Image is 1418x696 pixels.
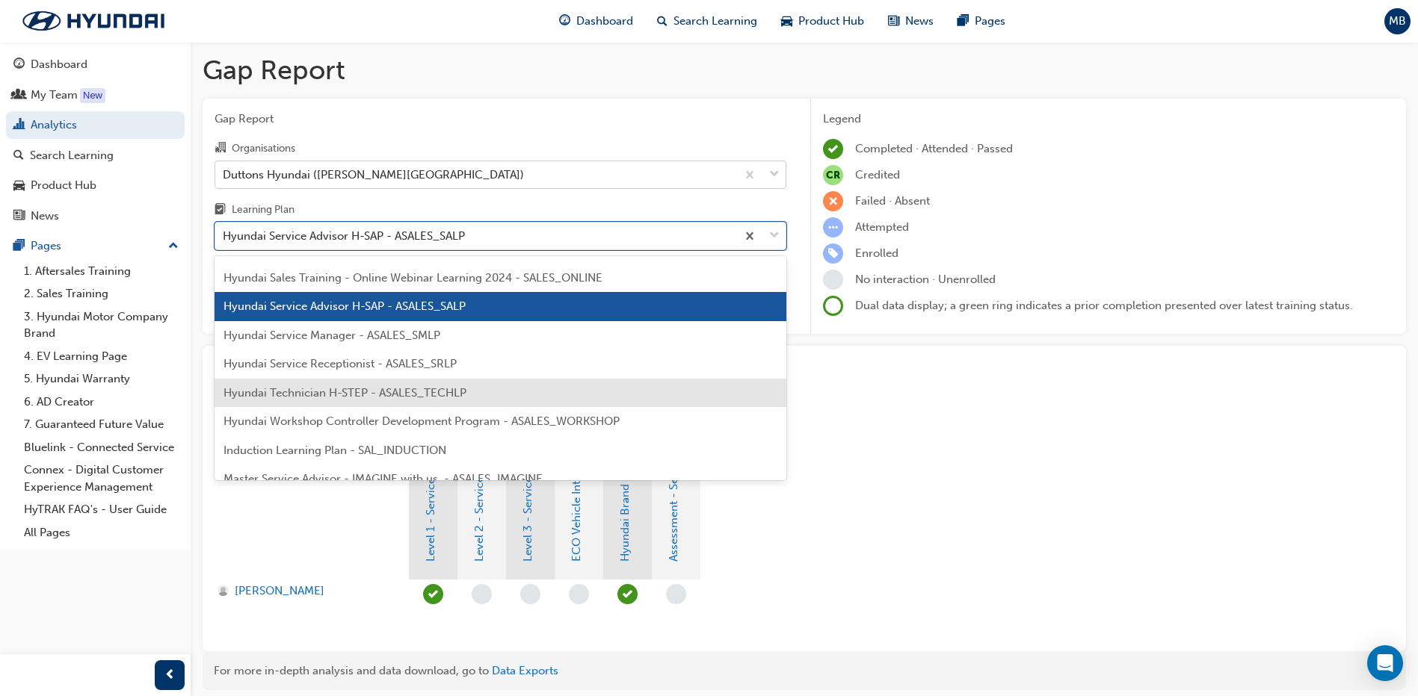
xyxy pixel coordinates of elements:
[876,6,946,37] a: news-iconNews
[223,228,465,245] div: Hyundai Service Advisor H-SAP - ASALES_SALP
[6,51,185,78] a: Dashboard
[168,237,179,256] span: up-icon
[666,584,686,604] span: learningRecordVerb_NONE-icon
[18,345,185,368] a: 4. EV Learning Page
[232,141,295,156] div: Organisations
[520,584,540,604] span: learningRecordVerb_NONE-icon
[203,54,1406,87] h1: Gap Report
[31,56,87,73] div: Dashboard
[798,13,864,30] span: Product Hub
[645,6,769,37] a: search-iconSearch Learning
[769,226,780,246] span: down-icon
[224,472,543,485] span: Master Service Advisor - IMAGINE with us. - ASALES_IMAGINE
[823,165,843,185] span: null-icon
[769,6,876,37] a: car-iconProduct Hub
[855,299,1353,312] span: Dual data display; a green ring indicates a prior completion presented over latest training status.
[781,12,792,31] span: car-icon
[18,260,185,283] a: 1. Aftersales Training
[13,89,25,102] span: people-icon
[576,13,633,30] span: Dashboard
[18,436,185,459] a: Bluelink - Connected Service
[559,12,570,31] span: guage-icon
[224,386,466,400] span: Hyundai Technician H-STEP - ASALES_TECHLP
[823,270,843,290] span: learningRecordVerb_NONE-icon
[855,194,930,208] span: Failed · Absent
[673,13,757,30] span: Search Learning
[6,111,185,139] a: Analytics
[855,168,900,181] span: Credited
[18,498,185,521] a: HyTRAK FAQ's - User Guide
[13,240,25,253] span: pages-icon
[224,271,602,285] span: Hyundai Sales Training - Online Webinar Learning 2024 - SALES_ONLINE
[235,582,324,600] span: [PERSON_NAME]
[214,662,1395,680] div: For more in-depth analysis and data download, go to
[823,111,1394,128] div: Legend
[975,13,1005,30] span: Pages
[6,202,185,230] a: News
[18,521,185,544] a: All Pages
[6,142,185,170] a: Search Learning
[224,357,457,370] span: Hyundai Service Receptionist - ASALES_SRLP
[1367,645,1403,681] div: Open Intercom Messenger
[569,584,589,604] span: learningRecordVerb_NONE-icon
[18,413,185,436] a: 7. Guaranteed Future Value
[823,243,843,264] span: learningRecordVerb_ENROLL-icon
[13,179,25,193] span: car-icon
[13,210,25,223] span: news-icon
[6,48,185,232] button: DashboardMy TeamAnalyticsSearch LearningProduct HubNews
[30,147,114,164] div: Search Learning
[164,666,176,685] span: prev-icon
[224,414,620,428] span: Hyundai Workshop Controller Development Program - ASALES_WORKSHOP
[855,246,898,260] span: Enrolled
[492,664,558,677] a: Data Exports
[6,232,185,260] button: Pages
[215,204,226,217] span: learningplan-icon
[905,13,934,30] span: News
[617,584,638,604] span: learningRecordVerb_COMPLETE-icon
[18,305,185,345] a: 3. Hyundai Motor Company Brand
[823,139,843,159] span: learningRecordVerb_COMPLETE-icon
[18,367,185,391] a: 5. Hyundai Warranty
[223,166,524,183] div: Duttons Hyundai ([PERSON_NAME][GEOGRAPHIC_DATA])
[215,142,226,155] span: organisation-icon
[13,149,24,163] span: search-icon
[823,191,843,211] span: learningRecordVerb_FAIL-icon
[1389,13,1406,30] span: MB
[224,444,446,457] span: Induction Learning Plan - SAL_INDUCTION
[423,584,443,604] span: learningRecordVerb_ATTEND-icon
[6,172,185,199] a: Product Hub
[888,12,899,31] span: news-icon
[80,88,105,103] div: Tooltip anchor
[224,329,440,342] span: Hyundai Service Manager - ASALES_SMLP
[232,202,295,217] div: Learning Plan
[218,582,395,600] a: [PERSON_NAME]
[946,6,1017,37] a: pages-iconPages
[855,142,1013,155] span: Completed · Attended · Passed
[13,58,25,72] span: guage-icon
[6,81,185,109] a: My Team
[855,273,996,286] span: No interaction · Unenrolled
[855,220,909,234] span: Attempted
[18,282,185,305] a: 2. Sales Training
[31,177,96,194] div: Product Hub
[18,459,185,498] a: Connex - Digital Customer Experience Management
[224,299,466,313] span: Hyundai Service Advisor H-SAP - ASALES_SALP
[823,217,843,237] span: learningRecordVerb_ATTEMPT-icon
[657,12,668,31] span: search-icon
[547,6,645,37] a: guage-iconDashboard
[31,237,61,255] div: Pages
[215,111,786,128] span: Gap Report
[472,584,492,604] span: learningRecordVerb_NONE-icon
[31,208,59,225] div: News
[31,87,78,104] div: My Team
[958,12,969,31] span: pages-icon
[1384,8,1411,34] button: MB
[769,165,780,184] span: down-icon
[7,5,179,37] img: Trak
[18,391,185,414] a: 6. AD Creator
[13,119,25,132] span: chart-icon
